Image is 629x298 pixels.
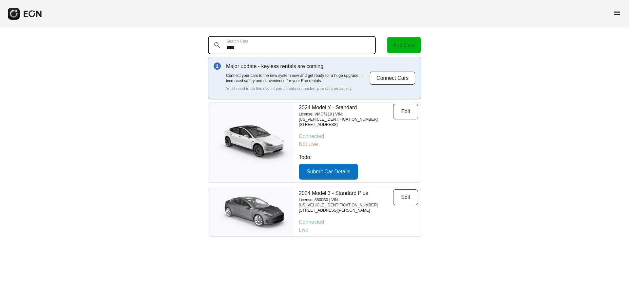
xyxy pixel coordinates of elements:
p: Connected [299,218,418,226]
p: 2024 Model 3 - Standard Plus [299,189,393,197]
p: Connect your cars to the new system now and get ready for a huge upgrade in increased safety and ... [226,73,370,83]
button: Connect Cars [370,71,415,85]
img: car [208,191,294,234]
p: Not Live [299,140,418,148]
p: [STREET_ADDRESS][PERSON_NAME] [299,208,393,213]
p: You'll need to do this even if you already connected your cars previously. [226,86,370,91]
img: info [214,62,221,70]
p: Todo: [299,153,418,161]
span: menu [613,9,621,17]
label: Search Cars [226,39,248,44]
img: car [208,121,294,164]
p: Connected [299,132,418,140]
button: Submit Car Details [299,164,358,180]
button: Edit [393,189,418,205]
p: Live [299,226,418,234]
p: 2024 Model Y - Standard [299,104,393,112]
p: Major update - keyless rentals are coming [226,62,370,70]
p: [STREET_ADDRESS] [299,122,393,127]
p: License: 8800B0 | VIN: [US_VEHICLE_IDENTIFICATION_NUMBER] [299,197,393,208]
p: License: VMC7210 | VIN: [US_VEHICLE_IDENTIFICATION_NUMBER] [299,112,393,122]
button: Edit [393,104,418,119]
